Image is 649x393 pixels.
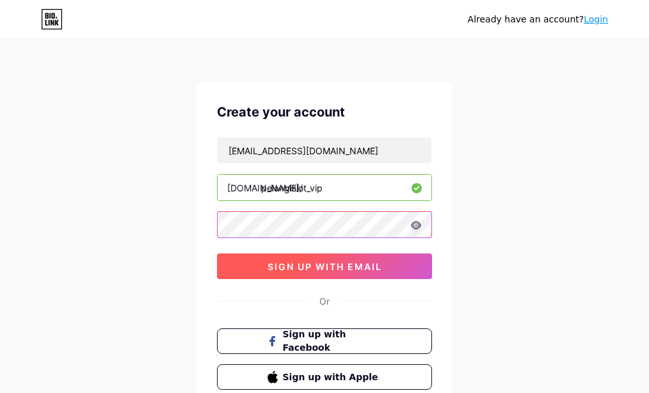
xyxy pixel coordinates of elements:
[227,181,303,195] div: [DOMAIN_NAME]/
[584,14,608,24] a: Login
[217,253,432,279] button: sign up with email
[283,371,382,384] span: Sign up with Apple
[217,364,432,390] button: Sign up with Apple
[468,13,608,26] div: Already have an account?
[218,138,431,163] input: Email
[217,102,432,122] div: Create your account
[268,261,382,272] span: sign up with email
[217,328,432,354] button: Sign up with Facebook
[319,294,330,308] div: Or
[218,175,431,200] input: username
[283,328,382,355] span: Sign up with Facebook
